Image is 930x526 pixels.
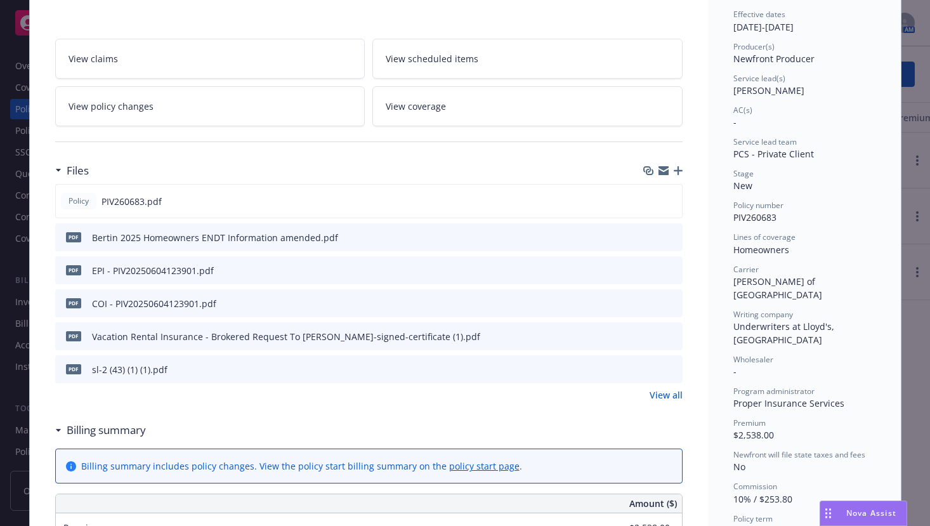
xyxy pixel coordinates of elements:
[372,86,683,126] a: View coverage
[733,84,804,96] span: [PERSON_NAME]
[645,195,655,208] button: download file
[733,493,792,505] span: 10% / $253.80
[733,320,837,346] span: Underwriters at Lloyd's, [GEOGRAPHIC_DATA]
[92,330,480,343] div: Vacation Rental Insurance - Brokered Request To [PERSON_NAME]-signed-certificate (1).pdf
[733,9,785,20] span: Effective dates
[733,116,737,128] span: -
[820,501,836,525] div: Drag to move
[733,354,773,365] span: Wholesaler
[66,195,91,207] span: Policy
[92,264,214,277] div: EPI - PIV20250604123901.pdf
[81,459,522,473] div: Billing summary includes policy changes. View the policy start billing summary on the .
[846,508,896,518] span: Nova Assist
[386,100,446,113] span: View coverage
[733,180,752,192] span: New
[92,231,338,244] div: Bertin 2025 Homeowners ENDT Information amended.pdf
[733,136,797,147] span: Service lead team
[733,397,844,409] span: Proper Insurance Services
[102,195,162,208] span: PIV260683.pdf
[55,162,89,179] div: Files
[372,39,683,79] a: View scheduled items
[55,422,146,438] div: Billing summary
[666,231,678,244] button: preview file
[820,501,907,526] button: Nova Assist
[666,330,678,343] button: preview file
[67,422,146,438] h3: Billing summary
[733,148,814,160] span: PCS - Private Client
[66,232,81,242] span: pdf
[650,388,683,402] a: View all
[666,297,678,310] button: preview file
[733,211,776,223] span: PIV260683
[629,497,677,510] span: Amount ($)
[449,460,520,472] a: policy start page
[646,231,656,244] button: download file
[69,100,154,113] span: View policy changes
[66,331,81,341] span: pdf
[66,364,81,374] span: pdf
[69,52,118,65] span: View claims
[55,86,365,126] a: View policy changes
[646,297,656,310] button: download file
[733,365,737,378] span: -
[733,418,766,428] span: Premium
[646,330,656,343] button: download file
[92,297,216,310] div: COI - PIV20250604123901.pdf
[733,264,759,275] span: Carrier
[733,73,785,84] span: Service lead(s)
[386,52,478,65] span: View scheduled items
[733,275,822,301] span: [PERSON_NAME] of [GEOGRAPHIC_DATA]
[66,298,81,308] span: pdf
[733,429,774,441] span: $2,538.00
[733,41,775,52] span: Producer(s)
[55,39,365,79] a: View claims
[66,265,81,275] span: pdf
[733,309,793,320] span: Writing company
[733,449,865,460] span: Newfront will file state taxes and fees
[666,264,678,277] button: preview file
[733,200,783,211] span: Policy number
[67,162,89,179] h3: Files
[733,481,777,492] span: Commission
[646,363,656,376] button: download file
[733,244,789,256] span: Homeowners
[665,195,677,208] button: preview file
[733,232,796,242] span: Lines of coverage
[733,9,875,33] div: [DATE] - [DATE]
[646,264,656,277] button: download file
[92,363,167,376] div: sl-2 (43) (1) (1).pdf
[733,53,815,65] span: Newfront Producer
[733,386,815,397] span: Program administrator
[733,461,745,473] span: No
[666,363,678,376] button: preview file
[733,513,773,524] span: Policy term
[733,168,754,179] span: Stage
[733,105,752,115] span: AC(s)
